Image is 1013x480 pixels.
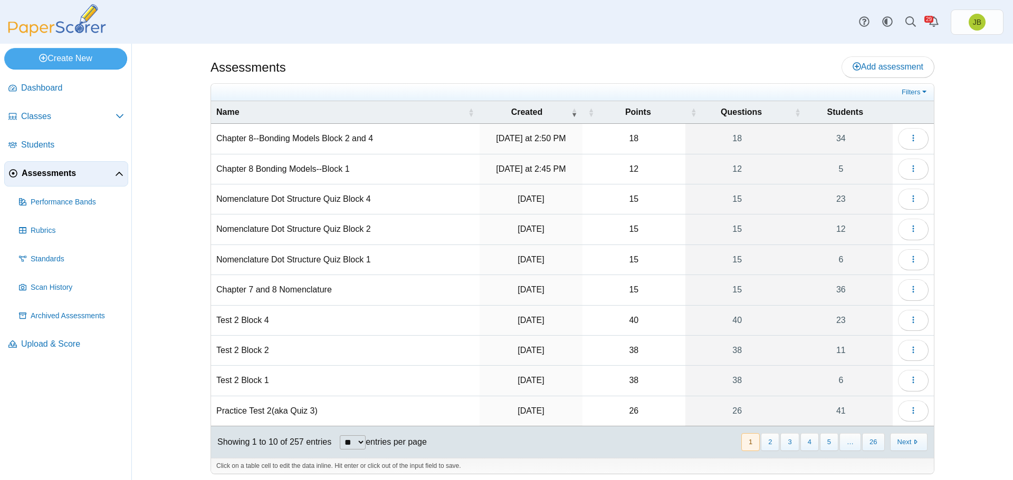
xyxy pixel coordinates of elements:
[685,184,789,214] a: 15
[789,366,893,395] a: 6
[789,154,893,184] a: 5
[31,197,124,208] span: Performance Bands
[951,9,1004,35] a: Joel Boyd
[518,194,544,203] time: Sep 12, 2025 at 1:41 PM
[211,366,480,396] td: Test 2 Block 1
[789,306,893,335] a: 23
[789,275,893,305] a: 36
[211,124,480,154] td: Chapter 8--Bonding Models Block 2 and 4
[211,426,331,458] div: Showing 1 to 10 of 257 entries
[211,58,286,76] h1: Assessments
[518,224,544,233] time: Sep 12, 2025 at 1:40 PM
[216,106,466,118] span: Name
[820,433,838,450] button: 5
[211,458,934,474] div: Click on a table cell to edit the data inline. Hit enter or click out of the input field to save.
[15,303,128,329] a: Archived Assessments
[4,29,110,38] a: PaperScorer
[21,139,124,151] span: Students
[22,168,115,179] span: Assessments
[15,218,128,243] a: Rubrics
[211,154,480,184] td: Chapter 8 Bonding Models--Block 1
[518,316,544,325] time: Sep 5, 2025 at 10:21 AM
[582,275,685,305] td: 15
[969,14,986,31] span: Joel Boyd
[211,275,480,305] td: Chapter 7 and 8 Nomenclature
[803,106,887,118] span: Students
[366,437,427,446] label: entries per page
[496,134,566,143] time: Sep 17, 2025 at 2:50 PM
[21,82,124,94] span: Dashboard
[973,18,981,26] span: Joel Boyd
[740,433,928,450] nav: pagination
[761,433,779,450] button: 2
[21,338,124,350] span: Upload & Score
[4,161,128,187] a: Assessments
[685,336,789,365] a: 38
[31,282,124,293] span: Scan History
[211,336,480,366] td: Test 2 Block 2
[685,154,789,184] a: 12
[582,306,685,336] td: 40
[4,133,128,158] a: Students
[789,396,893,426] a: 41
[582,154,685,184] td: 12
[795,107,801,117] span: Students : Activate to sort
[31,226,124,236] span: Rubrics
[15,275,128,300] a: Scan History
[211,306,480,336] td: Test 2 Block 4
[789,184,893,214] a: 23
[4,4,110,36] img: PaperScorer
[691,107,697,117] span: Questions : Activate to sort
[496,164,566,173] time: Sep 17, 2025 at 2:45 PM
[789,245,893,275] a: 6
[922,11,945,34] a: Alerts
[4,332,128,357] a: Upload & Score
[685,245,789,275] a: 15
[685,396,789,426] a: 26
[741,433,760,450] button: 1
[582,336,685,366] td: 38
[518,346,544,355] time: Sep 4, 2025 at 4:09 PM
[789,124,893,153] a: 34
[800,433,819,450] button: 4
[211,214,480,244] td: Nomenclature Dot Structure Quiz Block 2
[685,214,789,244] a: 15
[468,107,474,117] span: Name : Activate to sort
[518,406,544,415] time: Sep 2, 2025 at 12:57 PM
[518,255,544,264] time: Sep 12, 2025 at 12:20 PM
[853,62,923,71] span: Add assessment
[485,106,569,118] span: Created
[685,275,789,305] a: 15
[571,107,577,117] span: Created : Activate to remove sorting
[582,184,685,214] td: 15
[789,214,893,244] a: 12
[842,56,934,77] a: Add assessment
[780,433,799,450] button: 3
[31,254,124,265] span: Standards
[211,245,480,275] td: Nomenclature Dot Structure Quiz Block 1
[31,311,124,321] span: Archived Assessments
[211,396,480,426] td: Practice Test 2(aka Quiz 3)
[685,366,789,395] a: 38
[839,433,861,450] span: …
[15,247,128,272] a: Standards
[21,111,116,122] span: Classes
[685,306,789,335] a: 40
[890,433,928,450] button: Next
[4,76,128,101] a: Dashboard
[211,184,480,214] td: Nomenclature Dot Structure Quiz Block 4
[582,396,685,426] td: 26
[596,106,680,118] span: Points
[582,366,685,396] td: 38
[4,48,127,69] a: Create New
[582,124,685,154] td: 18
[789,336,893,365] a: 11
[582,214,685,244] td: 15
[899,87,931,97] a: Filters
[15,190,128,215] a: Performance Bands
[862,433,884,450] button: 26
[4,104,128,130] a: Classes
[518,376,544,385] time: Sep 4, 2025 at 3:31 PM
[685,124,789,153] a: 18
[582,245,685,275] td: 15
